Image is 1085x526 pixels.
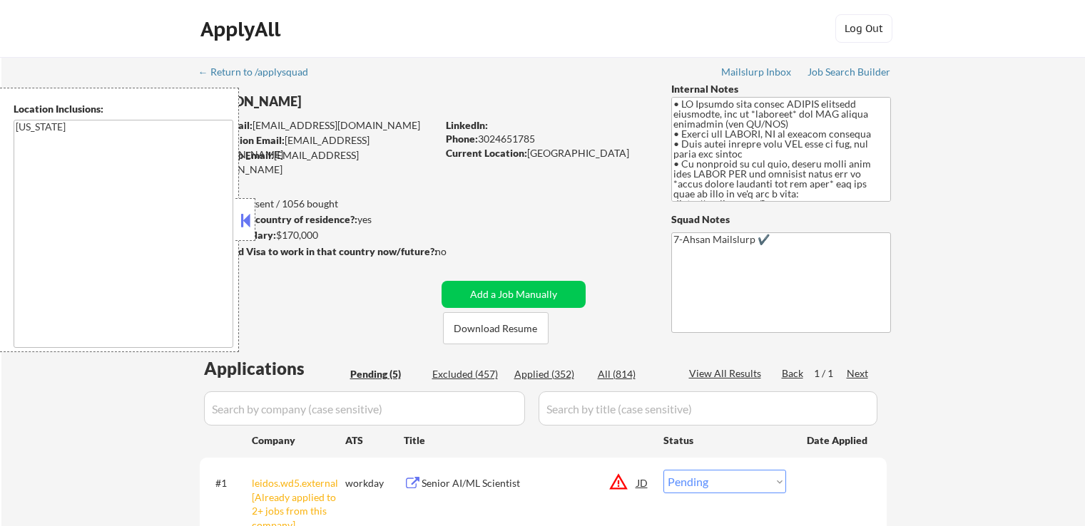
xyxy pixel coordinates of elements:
strong: Can work in country of residence?: [199,213,357,225]
div: 975 sent / 1056 bought [199,197,437,211]
a: Job Search Builder [808,66,891,81]
div: Company [252,433,345,448]
div: ApplyAll [200,17,285,41]
div: Senior AI/ML Scientist [422,476,637,490]
input: Search by company (case sensitive) [204,391,525,426]
div: Date Applied [807,433,870,448]
button: Download Resume [443,312,549,344]
div: no [435,244,476,259]
div: Next [847,366,870,381]
div: Excluded (457) [432,367,504,381]
div: Job Search Builder [808,67,891,77]
button: warning_amber [608,472,628,492]
div: Applications [204,360,345,377]
div: Pending (5) [350,367,422,381]
strong: LinkedIn: [446,119,488,131]
div: Applied (352) [514,367,586,381]
input: Search by title (case sensitive) [539,391,877,426]
div: #1 [215,476,240,490]
div: Squad Notes [671,212,891,227]
div: ATS [345,433,404,448]
div: [GEOGRAPHIC_DATA] [446,146,648,160]
div: Status [663,427,786,453]
div: $170,000 [199,228,437,242]
div: [EMAIL_ADDRESS][DOMAIN_NAME] [200,148,437,176]
div: [EMAIL_ADDRESS][DOMAIN_NAME] [200,118,437,133]
div: [PERSON_NAME] [200,93,493,110]
button: Add a Job Manually [442,281,586,308]
strong: Current Location: [446,147,527,159]
button: Log Out [835,14,892,43]
strong: Will need Visa to work in that country now/future?: [200,245,437,257]
div: [EMAIL_ADDRESS][DOMAIN_NAME] [200,133,437,161]
div: Back [782,366,805,381]
div: yes [199,212,432,227]
div: ← Return to /applysquad [198,67,322,77]
div: Internal Notes [671,82,891,96]
strong: Phone: [446,133,478,145]
div: workday [345,476,404,490]
a: Mailslurp Inbox [721,66,793,81]
div: 1 / 1 [814,366,847,381]
div: JD [636,470,650,495]
div: 3024651785 [446,132,648,146]
div: All (814) [598,367,669,381]
div: Mailslurp Inbox [721,67,793,77]
div: View All Results [689,366,765,381]
div: Location Inclusions: [14,102,233,116]
div: Title [404,433,650,448]
a: ← Return to /applysquad [198,66,322,81]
